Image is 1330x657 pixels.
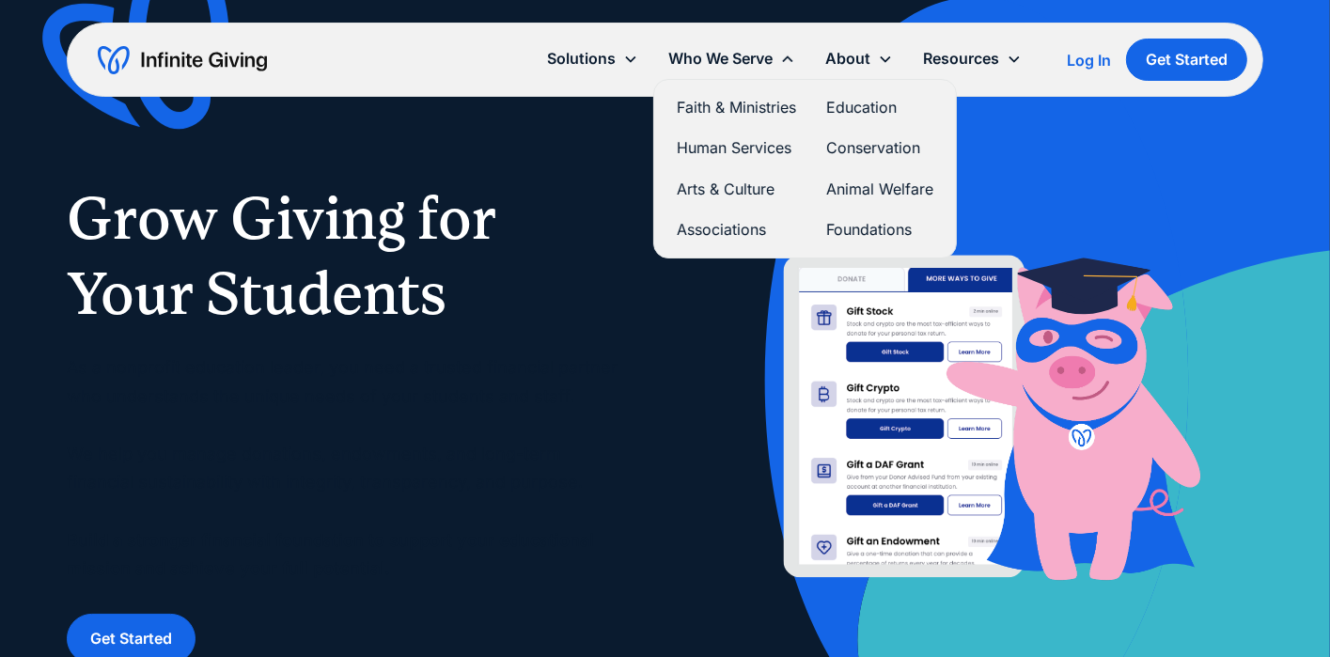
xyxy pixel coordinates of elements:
div: Who We Serve [653,39,810,79]
p: As a nonprofit education leader, you need a trusted financial partner who understands the unique ... [67,353,628,584]
a: Human Services [677,135,796,161]
a: Conservation [826,135,933,161]
a: Faith & Ministries [677,95,796,120]
a: Animal Welfare [826,177,933,202]
a: Associations [677,217,796,242]
img: nonprofit donation platform for faith-based organizations and ministries [722,242,1245,602]
a: Log In [1067,49,1111,71]
div: Resources [923,46,999,71]
div: About [810,39,908,79]
a: Arts & Culture [677,177,796,202]
nav: Who We Serve [653,79,957,258]
div: Log In [1067,53,1111,68]
strong: Build a stronger financial foundation to support your educational mission and achieve your full p... [67,530,594,579]
a: Foundations [826,217,933,242]
div: About [825,46,870,71]
div: Solutions [532,39,653,79]
a: Education [826,95,933,120]
div: Resources [908,39,1037,79]
h1: Grow Giving for Your Students [67,180,628,331]
div: Who We Serve [668,46,773,71]
a: home [98,45,267,75]
div: Solutions [547,46,616,71]
a: Get Started [1126,39,1247,81]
